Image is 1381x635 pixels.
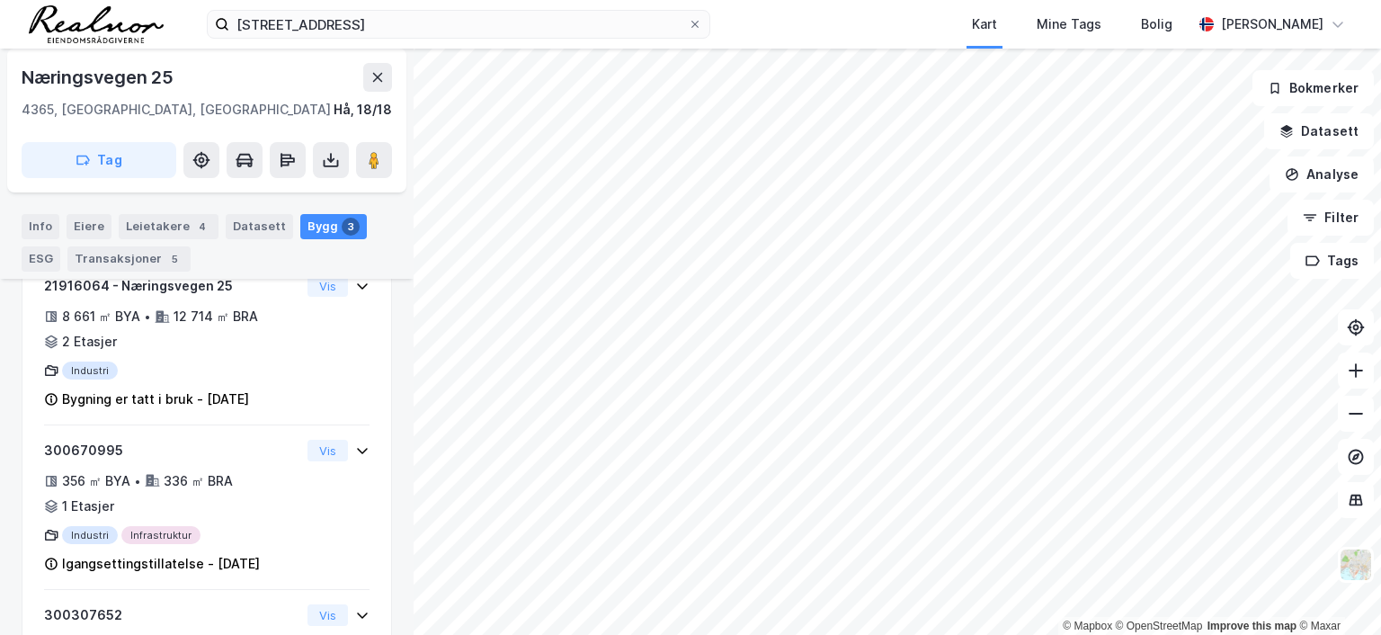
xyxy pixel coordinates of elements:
[44,275,300,297] div: 21916064 - Næringsvegen 25
[300,214,367,239] div: Bygg
[1270,157,1374,192] button: Analyse
[1291,549,1381,635] div: Kontrollprogram for chat
[1264,113,1374,149] button: Datasett
[174,306,258,327] div: 12 714 ㎡ BRA
[342,218,360,236] div: 3
[972,13,997,35] div: Kart
[334,99,392,121] div: Hå, 18/18
[144,309,151,324] div: •
[1252,70,1374,106] button: Bokmerker
[29,5,164,43] img: realnor-logo.934646d98de889bb5806.png
[22,142,176,178] button: Tag
[226,214,293,239] div: Datasett
[1290,243,1374,279] button: Tags
[62,496,114,517] div: 1 Etasjer
[62,470,130,492] div: 356 ㎡ BYA
[307,275,348,297] button: Vis
[229,11,688,38] input: Søk på adresse, matrikkel, gårdeiere, leietakere eller personer
[307,604,348,626] button: Vis
[22,214,59,239] div: Info
[1037,13,1101,35] div: Mine Tags
[1221,13,1323,35] div: [PERSON_NAME]
[1141,13,1172,35] div: Bolig
[1063,620,1112,632] a: Mapbox
[1291,549,1381,635] iframe: Chat Widget
[307,440,348,461] button: Vis
[67,246,191,272] div: Transaksjoner
[164,470,233,492] div: 336 ㎡ BRA
[193,218,211,236] div: 4
[1339,548,1373,582] img: Z
[67,214,111,239] div: Eiere
[62,553,260,575] div: Igangsettingstillatelse - [DATE]
[1207,620,1296,632] a: Improve this map
[1116,620,1203,632] a: OpenStreetMap
[44,440,300,461] div: 300670995
[1287,200,1374,236] button: Filter
[62,389,249,410] div: Bygning er tatt i bruk - [DATE]
[119,214,218,239] div: Leietakere
[134,474,141,488] div: •
[22,246,60,272] div: ESG
[165,250,183,268] div: 5
[22,99,331,121] div: 4365, [GEOGRAPHIC_DATA], [GEOGRAPHIC_DATA]
[62,306,140,327] div: 8 661 ㎡ BYA
[62,331,117,353] div: 2 Etasjer
[22,63,177,92] div: Næringsvegen 25
[44,604,300,626] div: 300307652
